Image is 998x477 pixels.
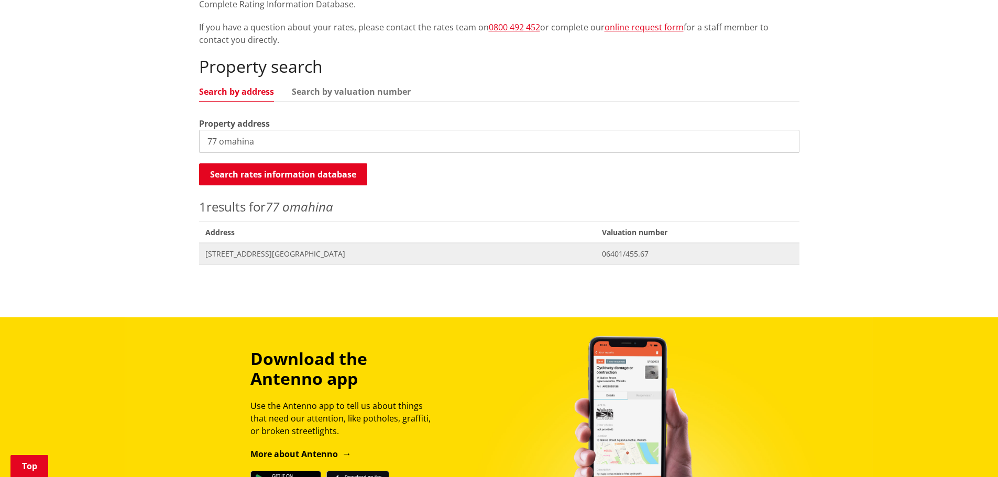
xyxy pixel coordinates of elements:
[605,21,684,33] a: online request form
[602,249,793,259] span: 06401/455.67
[10,455,48,477] a: Top
[292,87,411,96] a: Search by valuation number
[199,221,596,243] span: Address
[199,243,799,264] a: [STREET_ADDRESS][GEOGRAPHIC_DATA] 06401/455.67
[199,197,799,216] p: results for
[250,400,440,437] p: Use the Antenno app to tell us about things that need our attention, like potholes, graffiti, or ...
[199,87,274,96] a: Search by address
[199,117,270,130] label: Property address
[199,163,367,185] button: Search rates information database
[199,57,799,76] h2: Property search
[250,349,440,389] h3: Download the Antenno app
[199,21,799,46] p: If you have a question about your rates, please contact the rates team on or complete our for a s...
[199,198,206,215] span: 1
[266,198,333,215] em: 77 omahina
[950,433,988,471] iframe: Messenger Launcher
[199,130,799,153] input: e.g. Duke Street NGARUAWAHIA
[596,221,799,243] span: Valuation number
[205,249,590,259] span: [STREET_ADDRESS][GEOGRAPHIC_DATA]
[250,448,352,460] a: More about Antenno
[489,21,540,33] a: 0800 492 452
